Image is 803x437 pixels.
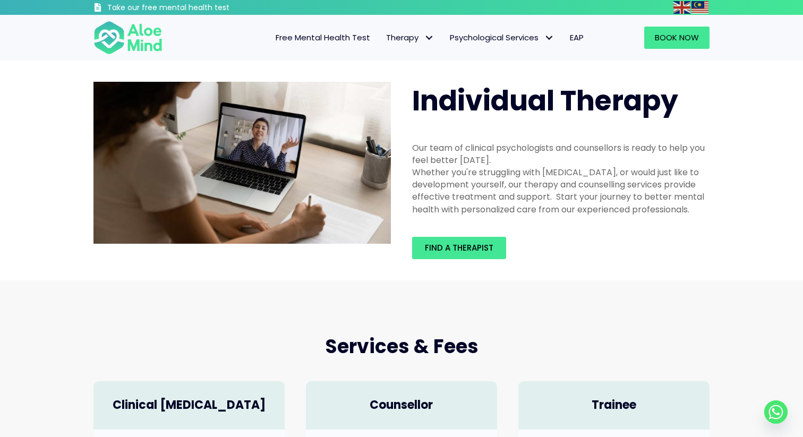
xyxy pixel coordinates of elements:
h3: Take our free mental health test [107,3,286,13]
span: EAP [570,32,584,43]
img: en [673,1,690,14]
nav: Menu [176,27,592,49]
h4: Clinical [MEDICAL_DATA] [104,397,274,414]
img: Therapy online individual [93,82,391,244]
span: Therapy [386,32,434,43]
a: Book Now [644,27,710,49]
div: Our team of clinical psychologists and counsellors is ready to help you feel better [DATE]. [412,142,710,166]
a: Whatsapp [764,400,788,424]
a: English [673,1,691,13]
a: Find a therapist [412,237,506,259]
img: ms [691,1,708,14]
h4: Counsellor [317,397,486,414]
div: Whether you're struggling with [MEDICAL_DATA], or would just like to development yourself, our th... [412,166,710,216]
a: Psychological ServicesPsychological Services: submenu [442,27,562,49]
span: Individual Therapy [412,81,678,120]
a: Take our free mental health test [93,3,286,15]
span: Therapy: submenu [421,30,437,46]
span: Book Now [655,32,699,43]
span: Services & Fees [325,333,479,360]
a: Free Mental Health Test [268,27,378,49]
span: Free Mental Health Test [276,32,370,43]
a: EAP [562,27,592,49]
img: Aloe mind Logo [93,20,163,55]
span: Psychological Services [450,32,554,43]
span: Find a therapist [425,242,493,253]
h4: Trainee [529,397,699,414]
a: Malay [691,1,710,13]
span: Psychological Services: submenu [541,30,557,46]
a: TherapyTherapy: submenu [378,27,442,49]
